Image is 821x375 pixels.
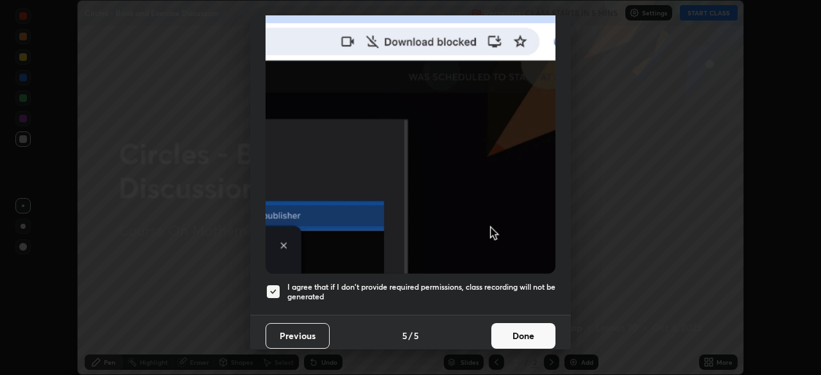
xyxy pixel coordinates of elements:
[402,329,407,342] h4: 5
[287,282,555,302] h5: I agree that if I don't provide required permissions, class recording will not be generated
[266,323,330,349] button: Previous
[491,323,555,349] button: Done
[409,329,412,342] h4: /
[414,329,419,342] h4: 5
